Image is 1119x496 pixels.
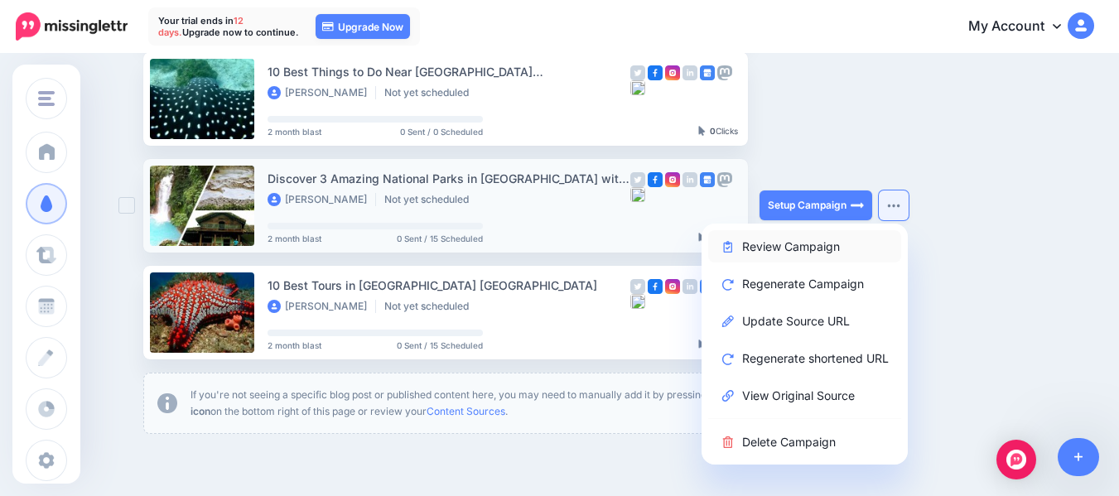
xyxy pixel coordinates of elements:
[158,15,299,38] p: Your trial ends in Upgrade now to continue.
[427,405,505,417] a: Content Sources
[698,126,706,136] img: pointer-grey-darker.png
[397,341,483,349] span: 0 Sent / 15 Scheduled
[710,126,716,136] b: 0
[157,393,177,413] img: info-circle-grey.png
[268,169,630,188] div: Discover 3 Amazing National Parks in [GEOGRAPHIC_DATA] with Best Tours CR
[698,234,738,243] div: Clicks
[630,80,645,95] img: bluesky-grey-square.png
[268,234,321,243] span: 2 month blast
[400,128,483,136] span: 0 Sent / 0 Scheduled
[665,172,680,187] img: instagram-square.png
[268,193,376,206] li: [PERSON_NAME]
[268,62,630,81] div: 10 Best Things to Do Near [GEOGRAPHIC_DATA] [GEOGRAPHIC_DATA]
[268,86,376,99] li: [PERSON_NAME]
[630,65,645,80] img: twitter-grey-square.png
[384,86,477,99] li: Not yet scheduled
[648,172,663,187] img: facebook-square.png
[887,203,900,208] img: dots.png
[191,388,731,417] b: + icon
[268,341,321,349] span: 2 month blast
[996,440,1036,479] div: Open Intercom Messenger
[717,65,732,80] img: mastodon-grey-square.png
[384,193,477,206] li: Not yet scheduled
[708,342,901,374] a: Regenerate shortened URL
[38,91,55,106] img: menu.png
[268,276,630,295] div: 10 Best Tours in [GEOGRAPHIC_DATA] [GEOGRAPHIC_DATA]
[700,172,715,187] img: google_business-square.png
[158,15,244,38] span: 12 days.
[630,279,645,294] img: twitter-grey-square.png
[268,300,376,313] li: [PERSON_NAME]
[698,127,738,137] div: Clicks
[760,190,872,220] a: Setup Campaign
[316,14,410,39] a: Upgrade Now
[682,172,697,187] img: linkedin-grey-square.png
[952,7,1094,47] a: My Account
[708,379,901,412] a: View Original Source
[698,340,738,350] div: Clicks
[191,387,734,420] p: If you're not seeing a specific blog post or published content here, you may need to manually add...
[682,279,697,294] img: linkedin-grey-square.png
[682,65,697,80] img: linkedin-grey-square.png
[698,233,706,243] img: pointer-grey-darker.png
[16,12,128,41] img: Missinglettr
[630,172,645,187] img: twitter-grey-square.png
[708,267,901,300] a: Regenerate Campaign
[708,230,901,262] a: Review Campaign
[851,199,864,212] img: arrow-long-right-white.png
[700,279,715,294] img: google_business-square.png
[648,65,663,80] img: facebook-square.png
[708,305,901,337] a: Update Source URL
[384,300,477,313] li: Not yet scheduled
[698,339,706,349] img: pointer-grey-darker.png
[397,234,483,243] span: 0 Sent / 15 Scheduled
[665,279,680,294] img: instagram-square.png
[700,65,715,80] img: google_business-square.png
[665,65,680,80] img: instagram-square.png
[630,187,645,202] img: bluesky-grey-square.png
[648,279,663,294] img: facebook-square.png
[630,294,645,309] img: bluesky-grey-square.png
[708,426,901,458] a: Delete Campaign
[717,172,732,187] img: mastodon-grey-square.png
[268,128,321,136] span: 2 month blast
